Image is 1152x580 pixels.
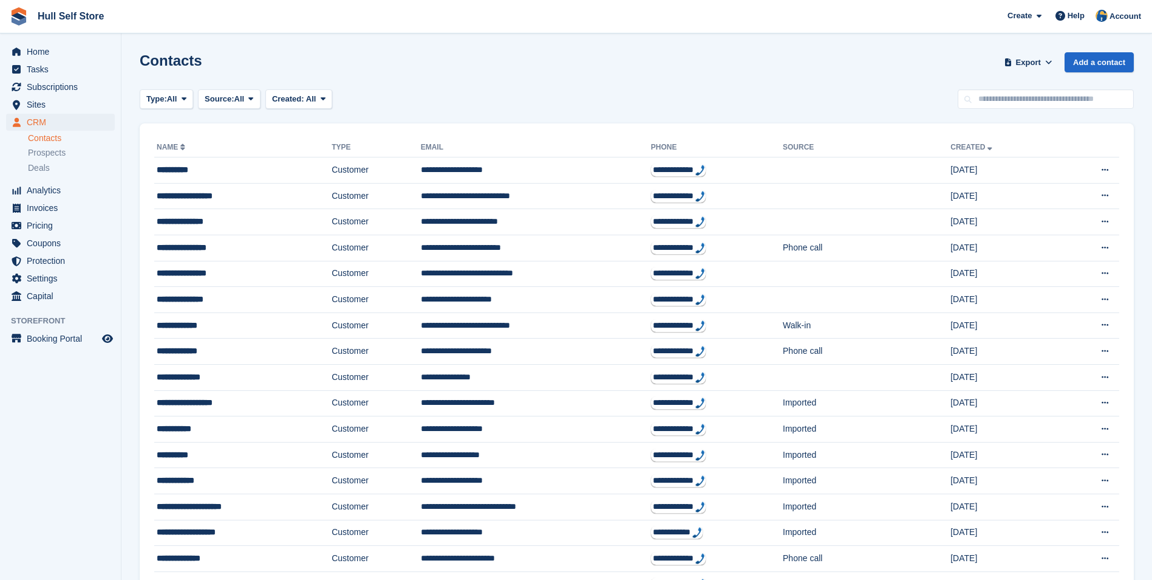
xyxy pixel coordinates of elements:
span: Sites [27,96,100,113]
img: hfpfyWBK5wQHBAGPgDf9c6qAYOxxMAAAAASUVORK5CYII= [695,346,705,357]
a: menu [6,288,115,305]
img: Hull Self Store [1096,10,1108,22]
img: hfpfyWBK5wQHBAGPgDf9c6qAYOxxMAAAAASUVORK5CYII= [695,450,705,461]
td: Customer [332,235,421,261]
span: Help [1068,10,1085,22]
td: Customer [332,261,421,287]
a: menu [6,252,115,269]
td: Imported [783,520,950,546]
td: [DATE] [950,183,1058,209]
td: [DATE] [950,339,1058,365]
td: [DATE] [950,390,1058,416]
th: Email [421,138,651,157]
a: Name [157,143,188,151]
a: menu [6,330,115,347]
td: Imported [783,442,950,468]
span: Analytics [27,182,100,199]
td: Customer [332,390,421,416]
td: [DATE] [950,546,1058,572]
td: Customer [332,494,421,520]
a: menu [6,182,115,199]
td: Customer [332,364,421,390]
a: Prospects [28,147,115,159]
td: Imported [783,468,950,494]
td: Customer [332,468,421,494]
td: Customer [332,339,421,365]
span: Account [1109,10,1141,22]
button: Source: All [198,89,261,109]
td: [DATE] [950,468,1058,494]
th: Source [783,138,950,157]
span: Home [27,43,100,60]
span: All [234,93,245,105]
td: [DATE] [950,364,1058,390]
span: Type: [146,93,167,105]
td: [DATE] [950,209,1058,235]
button: Created: All [265,89,332,109]
td: Phone call [783,235,950,261]
td: Phone call [783,546,950,572]
td: Customer [332,546,421,572]
td: [DATE] [950,157,1058,184]
a: Created [950,143,995,151]
td: [DATE] [950,287,1058,313]
a: menu [6,270,115,287]
td: Customer [332,287,421,313]
td: Customer [332,442,421,468]
img: hfpfyWBK5wQHBAGPgDf9c6qAYOxxMAAAAASUVORK5CYII= [695,165,705,176]
span: Deals [28,162,50,174]
td: [DATE] [950,442,1058,468]
img: hfpfyWBK5wQHBAGPgDf9c6qAYOxxMAAAAASUVORK5CYII= [695,216,705,227]
td: [DATE] [950,261,1058,287]
td: [DATE] [950,520,1058,546]
td: [DATE] [950,494,1058,520]
a: menu [6,43,115,60]
img: hfpfyWBK5wQHBAGPgDf9c6qAYOxxMAAAAASUVORK5CYII= [695,243,705,254]
span: All [306,94,316,103]
td: Customer [332,209,421,235]
a: menu [6,235,115,252]
span: Pricing [27,217,100,234]
img: hfpfyWBK5wQHBAGPgDf9c6qAYOxxMAAAAASUVORK5CYII= [695,294,705,305]
img: hfpfyWBK5wQHBAGPgDf9c6qAYOxxMAAAAASUVORK5CYII= [695,320,705,331]
img: hfpfyWBK5wQHBAGPgDf9c6qAYOxxMAAAAASUVORK5CYII= [695,191,705,202]
a: menu [6,199,115,216]
span: Coupons [27,235,100,252]
img: hfpfyWBK5wQHBAGPgDf9c6qAYOxxMAAAAASUVORK5CYII= [695,372,705,383]
a: Add a contact [1065,52,1134,72]
span: Export [1016,57,1041,69]
td: Customer [332,157,421,184]
span: Booking Portal [27,330,100,347]
td: Customer [332,312,421,339]
td: Customer [332,183,421,209]
span: Invoices [27,199,100,216]
a: menu [6,217,115,234]
td: Customer [332,520,421,546]
th: Phone [651,138,783,157]
a: menu [6,114,115,131]
a: menu [6,96,115,113]
span: Settings [27,270,100,287]
span: Prospects [28,147,66,159]
button: Type: All [140,89,193,109]
img: hfpfyWBK5wQHBAGPgDf9c6qAYOxxMAAAAASUVORK5CYII= [695,398,705,409]
span: Tasks [27,61,100,78]
span: Source: [205,93,234,105]
a: Preview store [100,331,115,346]
img: hfpfyWBK5wQHBAGPgDf9c6qAYOxxMAAAAASUVORK5CYII= [692,527,702,538]
span: Create [1007,10,1032,22]
img: hfpfyWBK5wQHBAGPgDf9c6qAYOxxMAAAAASUVORK5CYII= [695,475,705,486]
span: All [167,93,177,105]
a: menu [6,78,115,95]
span: Created: [272,94,304,103]
span: Subscriptions [27,78,100,95]
img: hfpfyWBK5wQHBAGPgDf9c6qAYOxxMAAAAASUVORK5CYII= [695,553,705,564]
td: [DATE] [950,312,1058,339]
td: [DATE] [950,235,1058,261]
a: Deals [28,162,115,174]
span: CRM [27,114,100,131]
span: Capital [27,288,100,305]
img: hfpfyWBK5wQHBAGPgDf9c6qAYOxxMAAAAASUVORK5CYII= [695,268,705,279]
span: Protection [27,252,100,269]
td: Walk-in [783,312,950,339]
